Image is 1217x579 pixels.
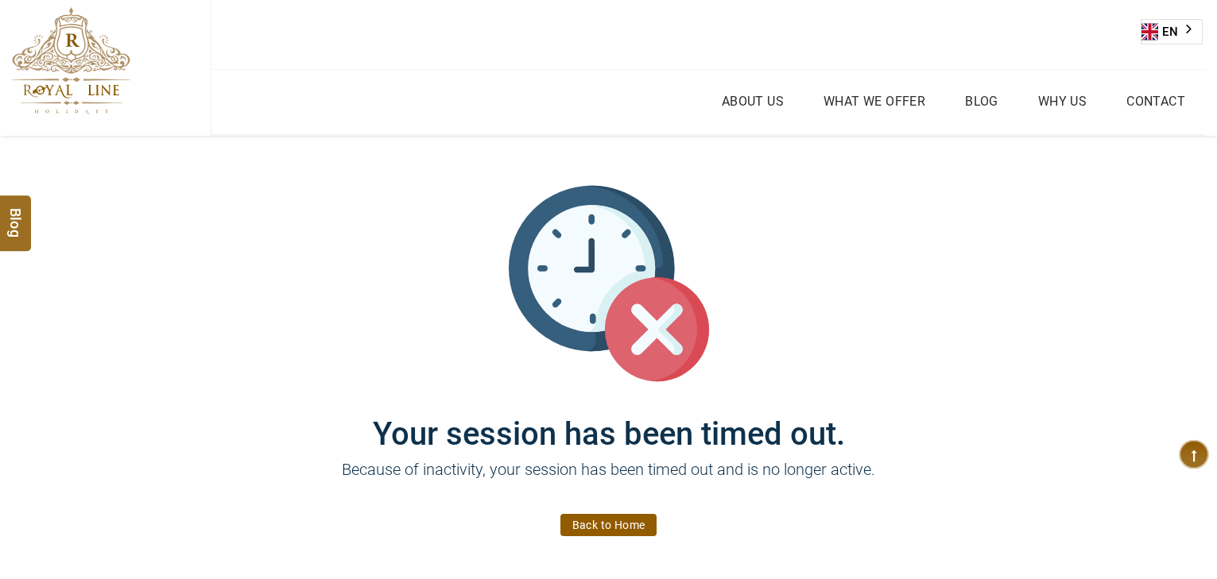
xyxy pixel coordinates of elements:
[1141,19,1203,44] div: Language
[961,90,1002,113] a: Blog
[132,384,1086,453] h1: Your session has been timed out.
[6,208,26,222] span: Blog
[820,90,929,113] a: What we Offer
[509,183,709,384] img: session_time_out.svg
[132,457,1086,505] p: Because of inactivity, your session has been timed out and is no longer active.
[1034,90,1091,113] a: Why Us
[1141,19,1203,44] aside: Language selected: English
[12,7,130,114] img: The Royal Line Holidays
[560,514,657,536] a: Back to Home
[1122,90,1189,113] a: Contact
[1141,20,1202,44] a: EN
[718,90,788,113] a: About Us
